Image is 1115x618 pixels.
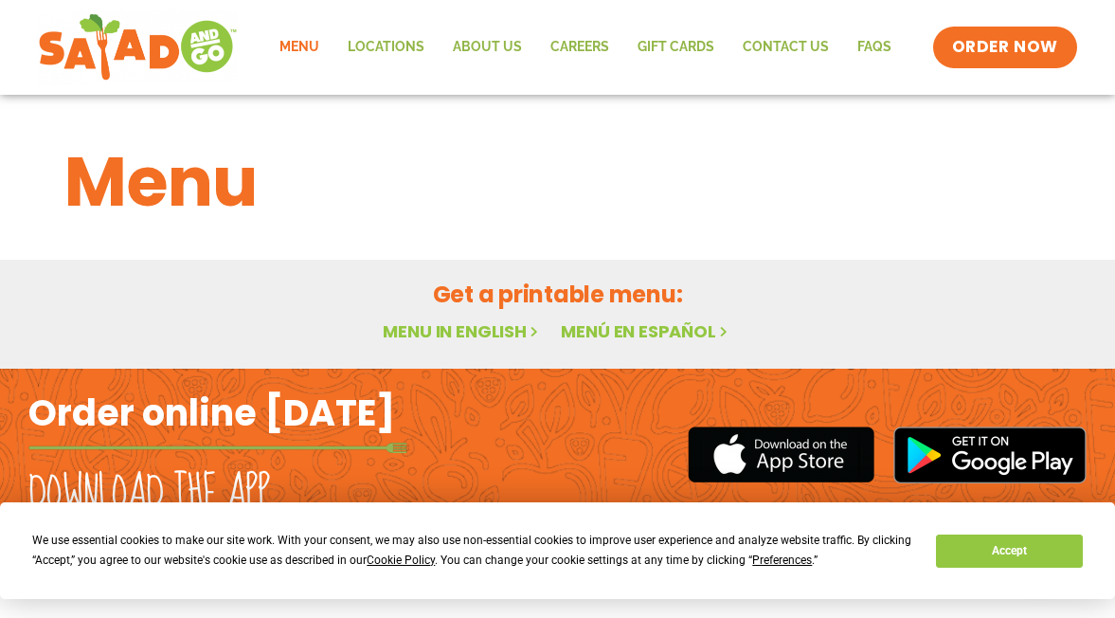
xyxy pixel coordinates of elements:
[623,26,728,69] a: GIFT CARDS
[28,390,395,436] h2: Order online [DATE]
[38,9,238,85] img: new-SAG-logo-768×292
[752,554,812,567] span: Preferences
[893,427,1087,483] img: google_play
[383,319,542,343] a: Menu in English
[64,131,1052,233] h1: Menu
[28,466,270,519] h2: Download the app
[843,26,906,69] a: FAQs
[32,531,913,571] div: We use essential cookies to make our site work. With your consent, we may also use non-essential ...
[439,26,536,69] a: About Us
[333,26,439,69] a: Locations
[64,278,1052,311] h2: Get a printable menu:
[265,26,333,69] a: Menu
[367,554,435,567] span: Cookie Policy
[728,26,843,69] a: Contact Us
[936,535,1082,568] button: Accept
[536,26,623,69] a: Careers
[688,424,874,485] img: appstore
[952,36,1058,59] span: ORDER NOW
[933,27,1077,68] a: ORDER NOW
[561,319,731,343] a: Menú en español
[28,443,407,453] img: fork
[265,26,906,69] nav: Menu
